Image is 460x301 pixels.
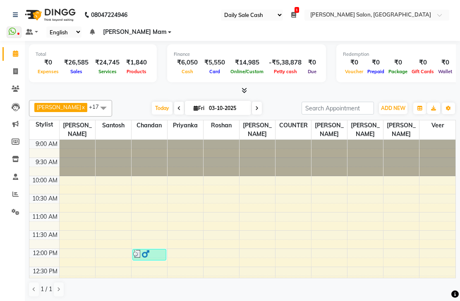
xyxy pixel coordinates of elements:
span: Fri [192,105,206,111]
span: Wallet [436,69,454,74]
input: 2025-10-03 [206,102,248,115]
div: ₹0 [365,58,386,67]
span: Services [96,69,119,74]
div: Redemption [343,51,454,58]
div: [PERSON_NAME], TK01, 12:00 PM-12:20 PM, Hair - [PERSON_NAME] Trim ([DEMOGRAPHIC_DATA]) (₹250) [133,249,166,260]
input: Search Appointment [302,102,374,115]
div: ₹0 [343,58,365,67]
span: Due [306,69,319,74]
span: ADD NEW [381,105,405,111]
div: ₹26,585 [61,58,92,67]
div: 12:00 PM [31,249,59,258]
span: [PERSON_NAME] [311,120,347,139]
span: Prepaid [365,69,386,74]
div: 10:30 AM [31,194,59,203]
span: Package [386,69,410,74]
div: 11:30 AM [31,231,59,239]
span: +17 [89,103,105,110]
div: 10:00 AM [31,176,59,185]
button: ADD NEW [379,103,407,114]
span: [PERSON_NAME] [37,104,81,110]
span: Products [125,69,149,74]
div: ₹0 [410,58,436,67]
span: COUNTER [276,120,311,131]
span: 1 / 1 [41,285,52,294]
span: [PERSON_NAME] [60,120,95,139]
a: 1 [291,11,296,19]
div: Total [36,51,150,58]
div: ₹0 [36,58,61,67]
div: ₹5,550 [201,58,228,67]
span: [PERSON_NAME] [383,120,419,139]
b: 08047224946 [91,3,127,26]
span: Priyanka [168,120,203,131]
div: Finance [174,51,319,58]
span: [PERSON_NAME] Mam [103,28,167,36]
span: Voucher [343,69,365,74]
span: Today [152,102,172,115]
div: ₹24,745 [92,58,123,67]
div: -₹5,38,878 [266,58,305,67]
span: Roshan [204,120,239,131]
span: [PERSON_NAME] [240,120,275,139]
span: Veer [419,120,455,131]
a: x [81,104,85,110]
span: Card [207,69,222,74]
span: Gift Cards [410,69,436,74]
span: 1 [295,7,299,13]
div: 9:00 AM [34,140,59,148]
span: Sales [68,69,84,74]
div: ₹6,050 [174,58,201,67]
div: Stylist [29,120,59,129]
span: [PERSON_NAME] [347,120,383,139]
div: ₹1,840 [123,58,150,67]
div: 11:00 AM [31,213,59,221]
span: Chandan [132,120,167,131]
div: 9:30 AM [34,158,59,167]
span: Petty cash [272,69,299,74]
span: Santosh [96,120,131,131]
span: Online/Custom [228,69,266,74]
img: logo [21,3,78,26]
div: 12:30 PM [31,267,59,276]
div: ₹0 [305,58,319,67]
div: ₹0 [436,58,454,67]
span: Expenses [36,69,61,74]
div: ₹0 [386,58,410,67]
span: Cash [180,69,195,74]
div: ₹14,985 [228,58,266,67]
